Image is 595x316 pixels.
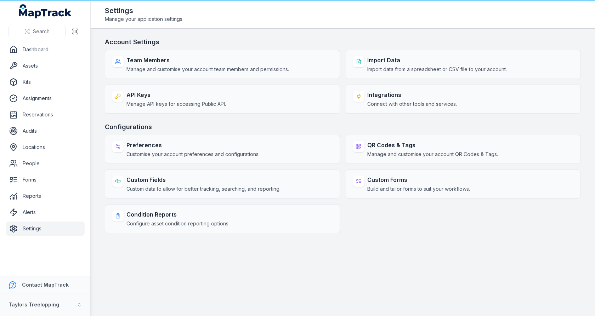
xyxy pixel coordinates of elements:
a: MapTrack [19,4,72,18]
strong: Preferences [126,141,260,149]
strong: API Keys [126,91,226,99]
a: Assignments [6,91,85,105]
strong: Contact MapTrack [22,282,69,288]
a: QR Codes & TagsManage and customise your account QR Codes & Tags. [346,135,581,164]
span: Manage API keys for accessing Public API. [126,100,226,108]
a: Dashboard [6,42,85,57]
strong: Condition Reports [126,210,229,219]
a: People [6,156,85,171]
a: Settings [6,222,85,236]
a: Assets [6,59,85,73]
button: Search [8,25,66,38]
span: Manage and customise your account QR Codes & Tags. [367,151,498,158]
span: Connect with other tools and services. [367,100,457,108]
a: Team MembersManage and customise your account team members and permissions. [105,50,340,79]
h2: Settings [105,6,183,16]
span: Build and tailor forms to suit your workflows. [367,185,470,193]
a: Alerts [6,205,85,219]
a: Reports [6,189,85,203]
a: Custom FormsBuild and tailor forms to suit your workflows. [346,170,581,199]
span: Customise your account preferences and configurations. [126,151,260,158]
span: Manage and customise your account team members and permissions. [126,66,289,73]
strong: Taylors Treelopping [8,301,59,308]
h3: Account Settings [105,37,581,47]
strong: QR Codes & Tags [367,141,498,149]
a: Import DataImport data from a spreadsheet or CSV file to your account. [346,50,581,79]
strong: Custom Forms [367,176,470,184]
a: Audits [6,124,85,138]
a: Condition ReportsConfigure asset condition reporting options. [105,204,340,233]
a: API KeysManage API keys for accessing Public API. [105,85,340,114]
a: PreferencesCustomise your account preferences and configurations. [105,135,340,164]
a: IntegrationsConnect with other tools and services. [346,85,581,114]
span: Configure asset condition reporting options. [126,220,229,227]
a: Locations [6,140,85,154]
strong: Team Members [126,56,289,64]
a: Forms [6,173,85,187]
span: Import data from a spreadsheet or CSV file to your account. [367,66,507,73]
strong: Integrations [367,91,457,99]
h3: Configurations [105,122,581,132]
strong: Import Data [367,56,507,64]
a: Custom FieldsCustom data to allow for better tracking, searching, and reporting. [105,170,340,199]
span: Custom data to allow for better tracking, searching, and reporting. [126,185,280,193]
a: Kits [6,75,85,89]
strong: Custom Fields [126,176,280,184]
a: Reservations [6,108,85,122]
span: Search [33,28,50,35]
span: Manage your application settings. [105,16,183,23]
